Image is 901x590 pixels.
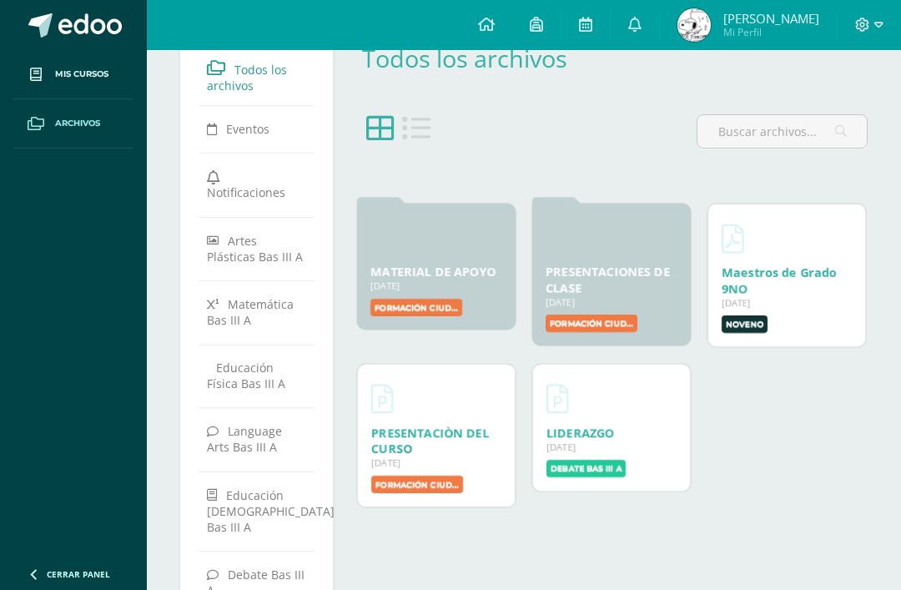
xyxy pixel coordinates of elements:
span: Matemática Bas III A [207,296,294,328]
input: Buscar archivos... [697,115,867,148]
span: Eventos [226,121,269,137]
a: Mis cursos [13,50,133,99]
span: Artes Plásticas Bas III A [207,233,303,265]
img: 2fe051a0aa0600d40a4c34f2cb07456b.png [677,8,711,42]
a: Todos los archivos [362,42,567,74]
label: Noveno [722,315,768,333]
label: Formación Ciudadana Bas III A [546,315,637,332]
a: Descargar Maestros de Grado 9NO.pdf [722,218,743,258]
div: Todos los archivos [362,42,592,74]
a: PRESENTACIÒN DEL CURSO [371,425,489,456]
span: Language Arts Bas III A [207,423,282,455]
a: Notificaciones [207,161,306,207]
a: Matemática Bas III A [207,289,306,335]
span: [PERSON_NAME] [723,10,819,27]
label: Debate Bas III A [546,460,626,477]
a: Descargar PRESENTACIÒN DEL CURSO.pptx [371,378,393,418]
a: Descargar LIDERAZGO.pptx [546,378,568,418]
div: [DATE] [722,296,852,309]
span: Notificaciones [207,184,285,200]
span: Mis cursos [55,68,108,81]
label: Formación Ciudadana Bas III A [370,299,462,316]
span: Educación [DEMOGRAPHIC_DATA] Bas III A [207,487,335,534]
a: MATERIAL DE APOYO [370,264,496,280]
div: PRESENTACIONES DE CLASE [546,264,677,295]
div: MATERIAL DE APOYO [370,264,502,280]
a: Eventos [207,113,306,144]
span: Mi Perfil [723,25,819,39]
a: PRESENTACIONES DE CLASE [546,264,670,295]
a: Educación [DEMOGRAPHIC_DATA] Bas III A [207,480,306,542]
div: Descargar PRESENTACIÒN DEL CURSO.pptx [371,425,501,456]
span: Archivos [55,117,100,130]
div: Descargar LIDERAZGO.pptx [546,425,677,441]
label: Formación Ciudadana Bas III A [371,476,463,493]
span: Cerrar panel [47,568,110,580]
a: Todos los archivos [207,53,306,98]
a: Maestros de Grado 9NO [722,265,837,296]
a: Educación Física Bas III A [207,353,306,398]
div: [DATE] [370,280,502,292]
div: [DATE] [546,441,677,453]
a: Language Arts Bas III A [207,416,306,461]
a: Archivos [13,99,133,149]
div: [DATE] [546,295,677,308]
a: Artes Plásticas Bas III A [207,225,306,271]
div: [DATE] [371,456,501,469]
span: Educación Física Bas III A [207,360,285,391]
div: Descargar Maestros de Grado 9NO.pdf [722,265,852,296]
span: Todos los archivos [207,62,287,93]
a: LIDERAZGO [546,425,614,441]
